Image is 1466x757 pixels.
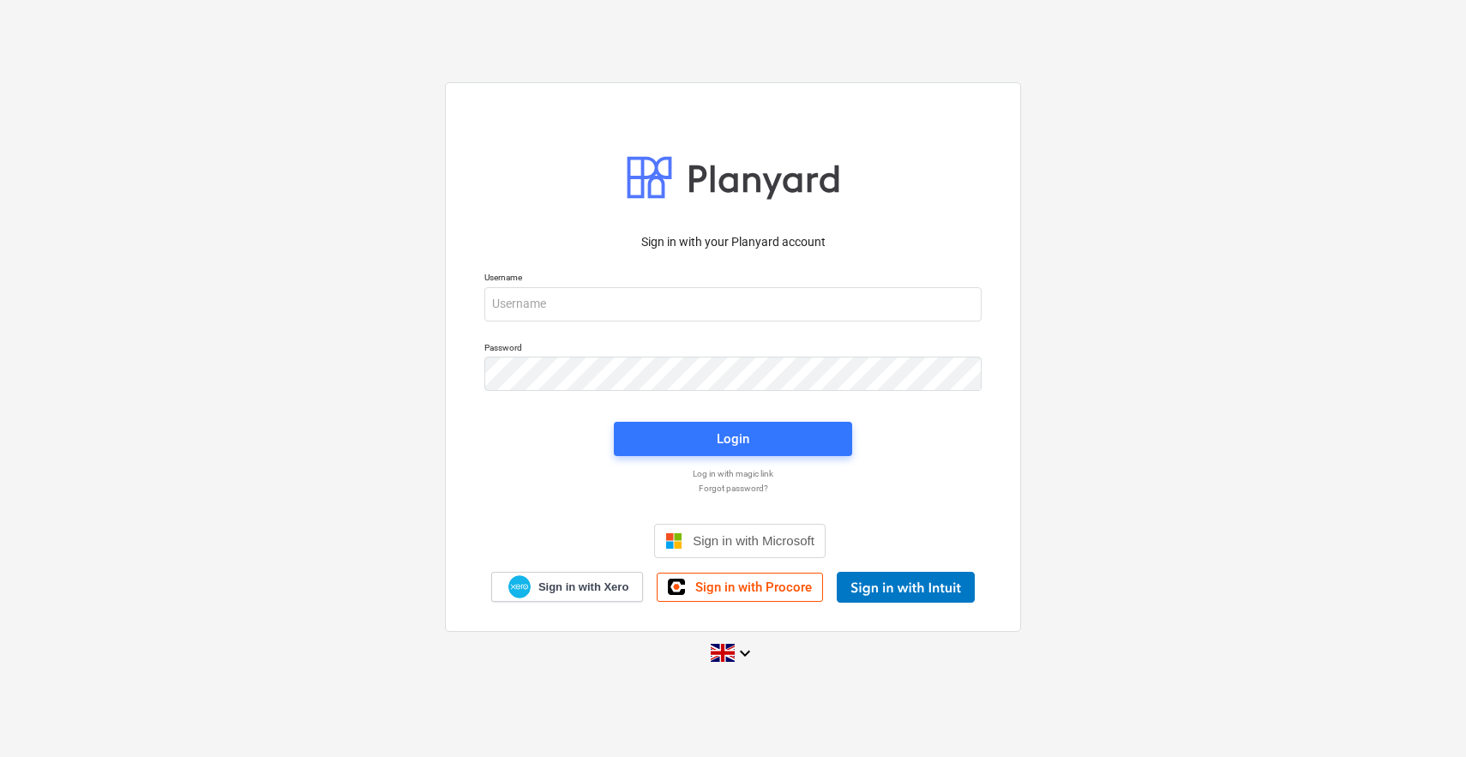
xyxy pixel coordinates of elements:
a: Forgot password? [476,483,990,494]
a: Sign in with Procore [657,573,823,602]
a: Log in with magic link [476,468,990,479]
div: Login [717,428,749,450]
input: Username [484,287,982,321]
img: Microsoft logo [665,532,682,550]
i: keyboard_arrow_down [735,643,755,664]
span: Sign in with Microsoft [693,533,814,548]
p: Sign in with your Planyard account [484,233,982,251]
p: Password [484,342,982,357]
span: Sign in with Procore [695,580,812,595]
p: Username [484,272,982,286]
button: Login [614,422,852,456]
img: Xero logo [508,575,531,598]
span: Sign in with Xero [538,580,628,595]
a: Sign in with Xero [491,572,644,602]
